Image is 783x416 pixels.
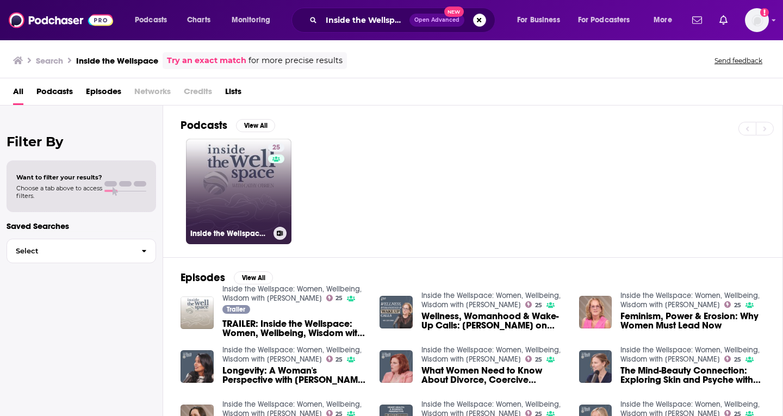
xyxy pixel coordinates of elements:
span: For Business [517,13,560,28]
a: Inside the Wellspace: Women, Wellbeing, Wisdom with Cathy O'Brien [222,284,362,303]
a: Inside the Wellspace: Women, Wellbeing, Wisdom with Cathy O'Brien [620,345,760,364]
button: open menu [127,11,181,29]
a: EpisodesView All [181,271,273,284]
span: The Mind-Beauty Connection: Exploring Skin and Psyche with [PERSON_NAME] [620,366,765,384]
img: What Women Need to Know About Divorce, Coercive Control, and Custody with Lois Liberman [380,350,413,383]
img: Feminism, Power & Erosion: Why Women Must Lead Now [579,296,612,329]
p: Saved Searches [7,221,156,231]
a: Charts [180,11,217,29]
img: Wellness, Womanhood & Wake-Up Calls: Cathy O’Brien on Reclaiming Health [380,296,413,329]
a: Inside the Wellspace: Women, Wellbeing, Wisdom with Cathy O'Brien [421,291,561,309]
button: Open AdvancedNew [409,14,464,27]
span: Wellness, Womanhood & Wake-Up Calls: [PERSON_NAME] on Reclaiming Health [421,312,566,330]
h3: Inside the Wellspace: Women, Wellbeing, Wisdom with [PERSON_NAME] [190,229,269,238]
span: 25 [335,296,343,301]
a: Wellness, Womanhood & Wake-Up Calls: Cathy O’Brien on Reclaiming Health [421,312,566,330]
span: Podcasts [135,13,167,28]
a: Longevity: A Woman's Perspective with Dr. Chiti Parikh [222,366,367,384]
a: 25 [525,301,542,308]
button: Send feedback [711,56,766,65]
a: All [13,83,23,105]
span: Monitoring [232,13,270,28]
a: 25Inside the Wellspace: Women, Wellbeing, Wisdom with [PERSON_NAME] [186,139,291,244]
a: Show notifications dropdown [688,11,706,29]
a: Lists [225,83,241,105]
a: Feminism, Power & Erosion: Why Women Must Lead Now [620,312,765,330]
span: Networks [134,83,171,105]
a: Podcasts [36,83,73,105]
button: open menu [224,11,284,29]
span: Logged in as megcassidy [745,8,769,32]
span: For Podcasters [578,13,630,28]
span: Select [7,247,133,254]
a: What Women Need to Know About Divorce, Coercive Control, and Custody with Lois Liberman [421,366,566,384]
a: Inside the Wellspace: Women, Wellbeing, Wisdom with Cathy O'Brien [222,345,362,364]
a: Inside the Wellspace: Women, Wellbeing, Wisdom with Cathy O'Brien [421,345,561,364]
span: More [654,13,672,28]
span: Open Advanced [414,17,459,23]
span: 25 [734,357,741,362]
span: for more precise results [248,54,343,67]
button: View All [234,271,273,284]
span: Charts [187,13,210,28]
span: Longevity: A Woman's Perspective with [PERSON_NAME] [PERSON_NAME] [222,366,367,384]
svg: Add a profile image [760,8,769,17]
a: Episodes [86,83,121,105]
button: open menu [571,11,646,29]
a: 25 [326,295,343,301]
span: 25 [335,357,343,362]
img: TRAILER: Inside the Wellspace: Women, Wellbeing, Wisdom with Cathy O'Brien [181,296,214,330]
input: Search podcasts, credits, & more... [321,11,409,29]
a: PodcastsView All [181,119,275,132]
span: 25 [734,303,741,308]
a: 25 [724,356,741,362]
button: open menu [646,11,686,29]
a: Inside the Wellspace: Women, Wellbeing, Wisdom with Cathy O'Brien [620,291,760,309]
span: Credits [184,83,212,105]
a: 25 [268,143,284,152]
img: Podchaser - Follow, Share and Rate Podcasts [9,10,113,30]
button: open menu [509,11,574,29]
span: Want to filter your results? [16,173,102,181]
img: User Profile [745,8,769,32]
img: The Mind-Beauty Connection: Exploring Skin and Psyche with Dr. Amy Wechsler [579,350,612,383]
div: Search podcasts, credits, & more... [302,8,506,33]
button: View All [236,119,275,132]
span: New [444,7,464,17]
button: Select [7,239,156,263]
h2: Filter By [7,134,156,150]
span: 25 [535,357,542,362]
span: TRAILER: Inside the Wellspace: Women, Wellbeing, Wisdom with [PERSON_NAME] [222,319,367,338]
a: The Mind-Beauty Connection: Exploring Skin and Psyche with Dr. Amy Wechsler [620,366,765,384]
a: 25 [326,356,343,362]
span: Choose a tab above to access filters. [16,184,102,200]
span: 25 [272,142,280,153]
h2: Podcasts [181,119,227,132]
span: What Women Need to Know About Divorce, Coercive Control, and Custody with [PERSON_NAME] [421,366,566,384]
h2: Episodes [181,271,225,284]
h3: Search [36,55,63,66]
a: Try an exact match [167,54,246,67]
img: Longevity: A Woman's Perspective with Dr. Chiti Parikh [181,350,214,383]
button: Show profile menu [745,8,769,32]
a: TRAILER: Inside the Wellspace: Women, Wellbeing, Wisdom with Cathy O'Brien [222,319,367,338]
a: Show notifications dropdown [715,11,732,29]
span: 25 [535,303,542,308]
span: Trailer [227,306,245,313]
a: 25 [525,356,542,362]
a: 25 [724,301,741,308]
h3: Inside the Wellspace [76,55,158,66]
